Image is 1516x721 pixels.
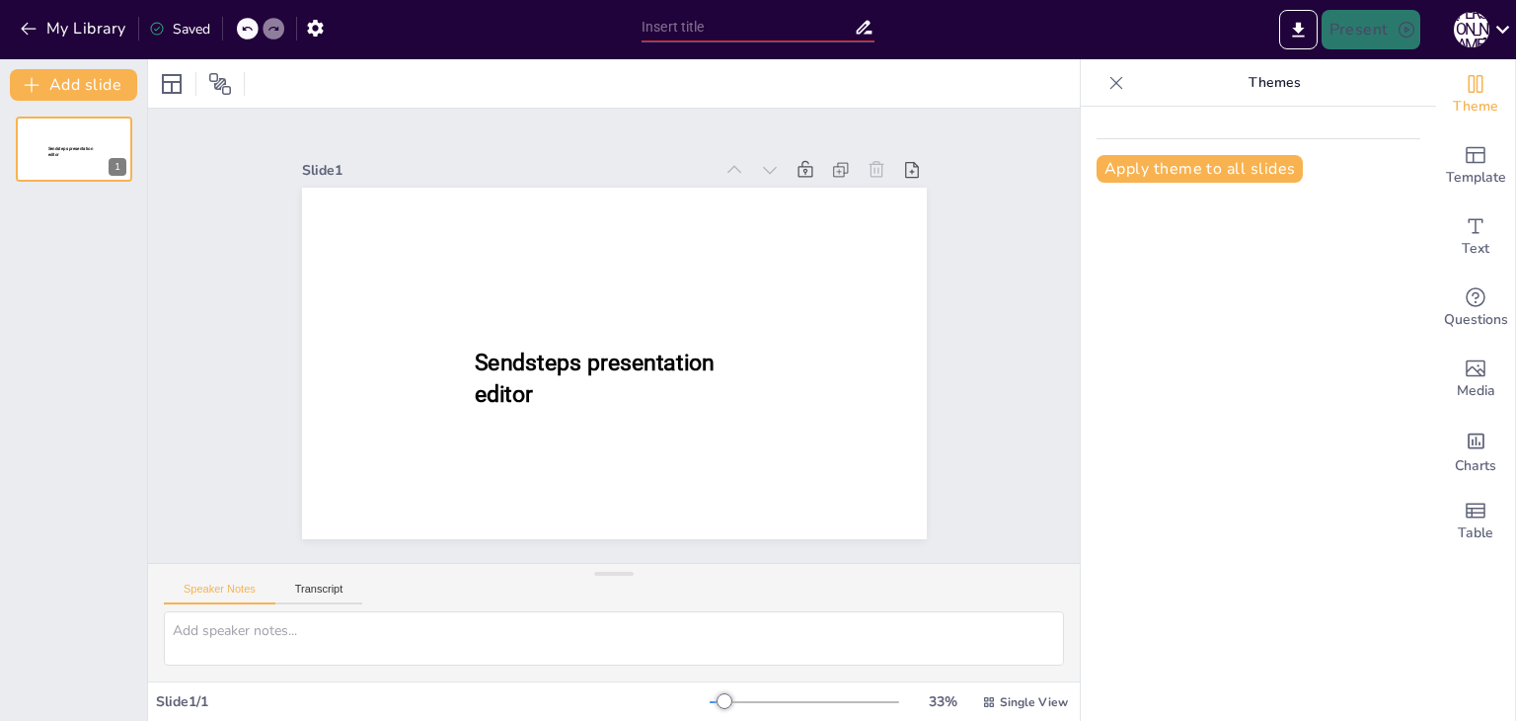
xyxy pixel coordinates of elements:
button: Export to PowerPoint [1279,10,1318,49]
div: Add charts and graphs [1436,415,1515,486]
div: Add text boxes [1436,201,1515,273]
span: Questions [1444,309,1508,331]
button: [PERSON_NAME] [1454,10,1489,49]
span: Sendsteps presentation editor [48,146,93,157]
div: Layout [156,68,188,100]
span: Charts [1455,455,1496,477]
span: Position [208,72,232,96]
div: 33 % [919,692,966,711]
button: Speaker Notes [164,583,275,604]
div: 1 [16,117,132,182]
div: Get real-time input from your audience [1436,273,1515,344]
button: Transcript [275,583,363,604]
span: Text [1462,238,1489,260]
span: Media [1457,380,1495,402]
button: Present [1322,10,1420,49]
div: Change the overall theme [1436,59,1515,130]
div: Slide 1 / 1 [156,692,710,711]
button: Apply theme to all slides [1097,155,1303,183]
button: Add slide [10,69,137,101]
div: Add a table [1436,486,1515,557]
div: [PERSON_NAME] [1454,12,1489,47]
input: Insert title [642,13,854,41]
div: 1 [109,158,126,176]
span: Sendsteps presentation editor [474,349,714,407]
span: Table [1458,522,1493,544]
span: Theme [1453,96,1498,118]
span: Single View [1000,694,1068,710]
span: Template [1446,167,1506,189]
div: Add images, graphics, shapes or video [1436,344,1515,415]
div: Slide 1 [302,161,714,180]
div: Add ready made slides [1436,130,1515,201]
p: Themes [1132,59,1416,107]
div: Saved [149,20,210,39]
button: My Library [15,13,134,44]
